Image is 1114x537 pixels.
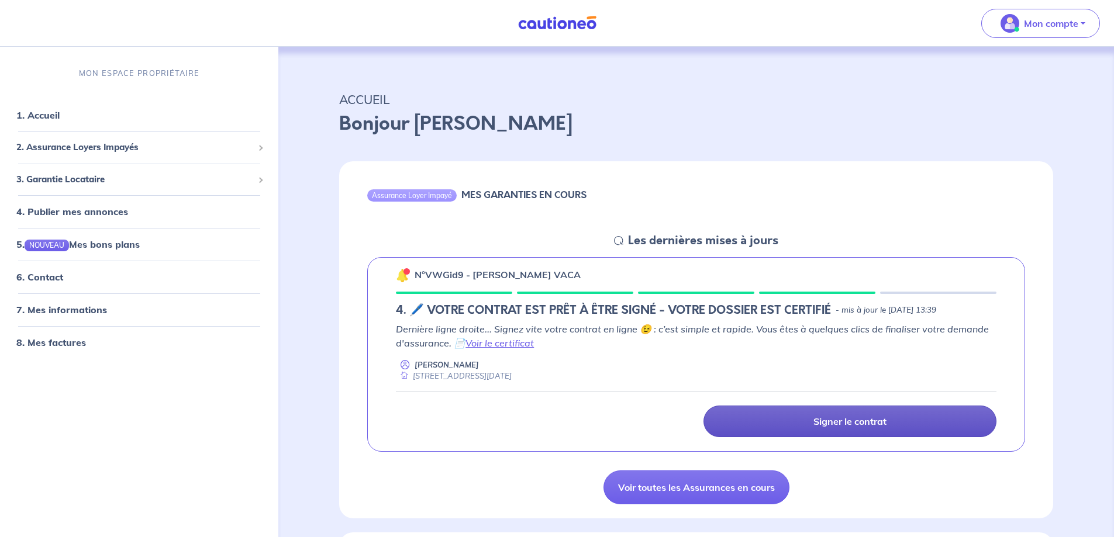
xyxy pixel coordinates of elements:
a: 6. Contact [16,271,63,283]
p: n°VWGid9 - [PERSON_NAME] VACA [415,268,581,282]
span: 2. Assurance Loyers Impayés [16,141,253,154]
div: 5.NOUVEAUMes bons plans [5,233,274,256]
img: illu_account_valid_menu.svg [1001,14,1019,33]
div: [STREET_ADDRESS][DATE] [396,370,512,382]
div: state: SIGNING-CONTRACT-IN-PROGRESS, Context: MORE-THAN-6-MONTHS,CHOOSE-CERTIFICATE,ALONE,LESSOR-... [396,303,996,317]
img: 🔔 [396,268,410,282]
div: 2. Assurance Loyers Impayés [5,136,274,159]
h5: 4. 🖊️ VOTRE CONTRAT EST PRÊT À ÊTRE SIGNÉ - VOTRE DOSSIER EST CERTIFIÉ [396,303,831,317]
p: Mon compte [1024,16,1078,30]
a: Signer le contrat [703,406,996,437]
a: 8. Mes factures [16,337,86,348]
a: 1. Accueil [16,109,60,121]
p: Signer le contrat [813,415,887,427]
p: Bonjour [PERSON_NAME] [339,110,1053,138]
div: 4. Publier mes annonces [5,200,274,223]
h6: MES GARANTIES EN COURS [461,189,587,200]
a: 4. Publier mes annonces [16,206,128,217]
p: MON ESPACE PROPRIÉTAIRE [79,68,199,79]
p: - mis à jour le [DATE] 13:39 [836,304,936,316]
a: 7. Mes informations [16,304,107,316]
p: [PERSON_NAME] [415,359,479,370]
a: Voir toutes les Assurances en cours [603,470,789,504]
p: ACCUEIL [339,89,1053,110]
div: 6. Contact [5,265,274,289]
p: Dernière ligne droite... Signez vite votre contrat en ligne 😉 : c’est simple et rapide. Vous êtes... [396,322,996,350]
img: Cautioneo [513,16,601,30]
button: illu_account_valid_menu.svgMon compte [981,9,1100,38]
div: 7. Mes informations [5,298,274,321]
div: 8. Mes factures [5,331,274,354]
span: 3. Garantie Locataire [16,173,253,186]
a: 5.NOUVEAUMes bons plans [16,238,140,250]
div: Assurance Loyer Impayé [367,189,457,201]
div: 1. Accueil [5,103,274,127]
a: Voir le certificat [465,337,534,349]
h5: Les dernières mises à jours [628,234,778,248]
div: 3. Garantie Locataire [5,168,274,191]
